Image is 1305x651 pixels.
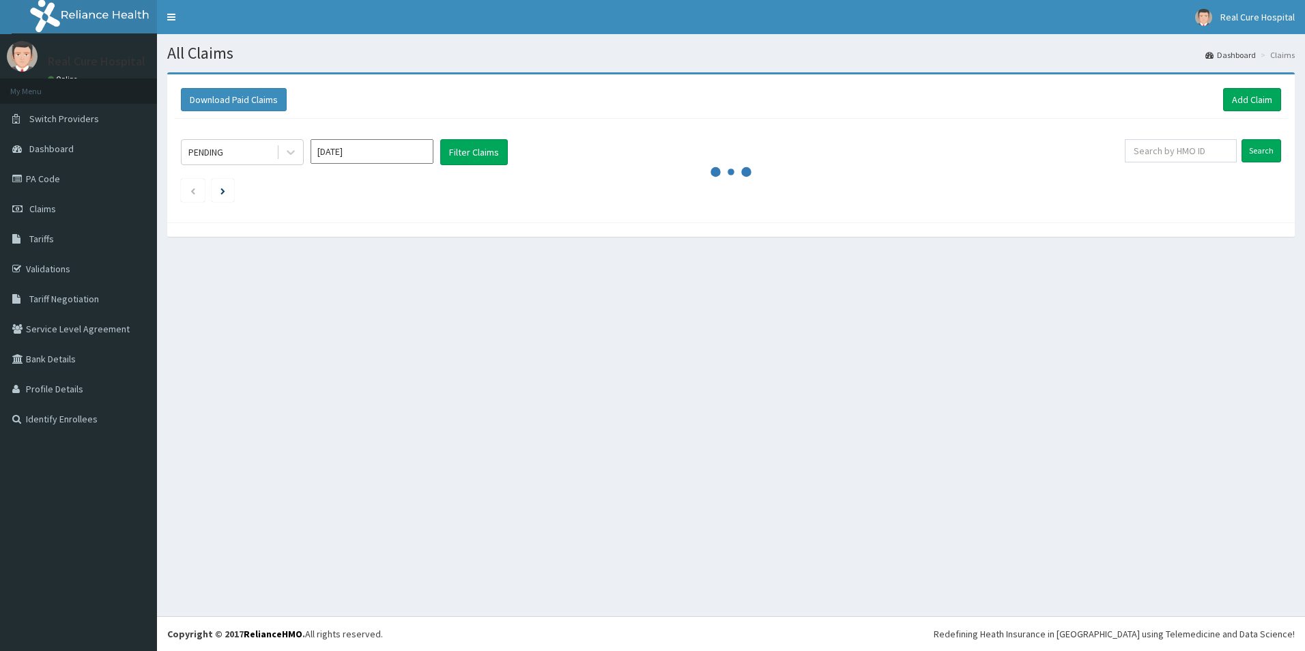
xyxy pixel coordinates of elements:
strong: Copyright © 2017 . [167,628,305,640]
span: Real Cure Hospital [1220,11,1295,23]
li: Claims [1257,49,1295,61]
button: Download Paid Claims [181,88,287,111]
input: Search by HMO ID [1125,139,1237,162]
a: Online [48,74,81,84]
img: User Image [1195,9,1212,26]
a: Dashboard [1205,49,1256,61]
div: Redefining Heath Insurance in [GEOGRAPHIC_DATA] using Telemedicine and Data Science! [934,627,1295,641]
a: Add Claim [1223,88,1281,111]
span: Switch Providers [29,113,99,125]
a: Next page [220,184,225,197]
footer: All rights reserved. [157,616,1305,651]
button: Filter Claims [440,139,508,165]
input: Select Month and Year [311,139,433,164]
span: Dashboard [29,143,74,155]
svg: audio-loading [711,151,751,192]
a: RelianceHMO [244,628,302,640]
p: Real Cure Hospital [48,55,145,68]
input: Search [1242,139,1281,162]
a: Previous page [190,184,196,197]
h1: All Claims [167,44,1295,62]
img: User Image [7,41,38,72]
span: Tariff Negotiation [29,293,99,305]
span: Tariffs [29,233,54,245]
span: Claims [29,203,56,215]
div: PENDING [188,145,223,159]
